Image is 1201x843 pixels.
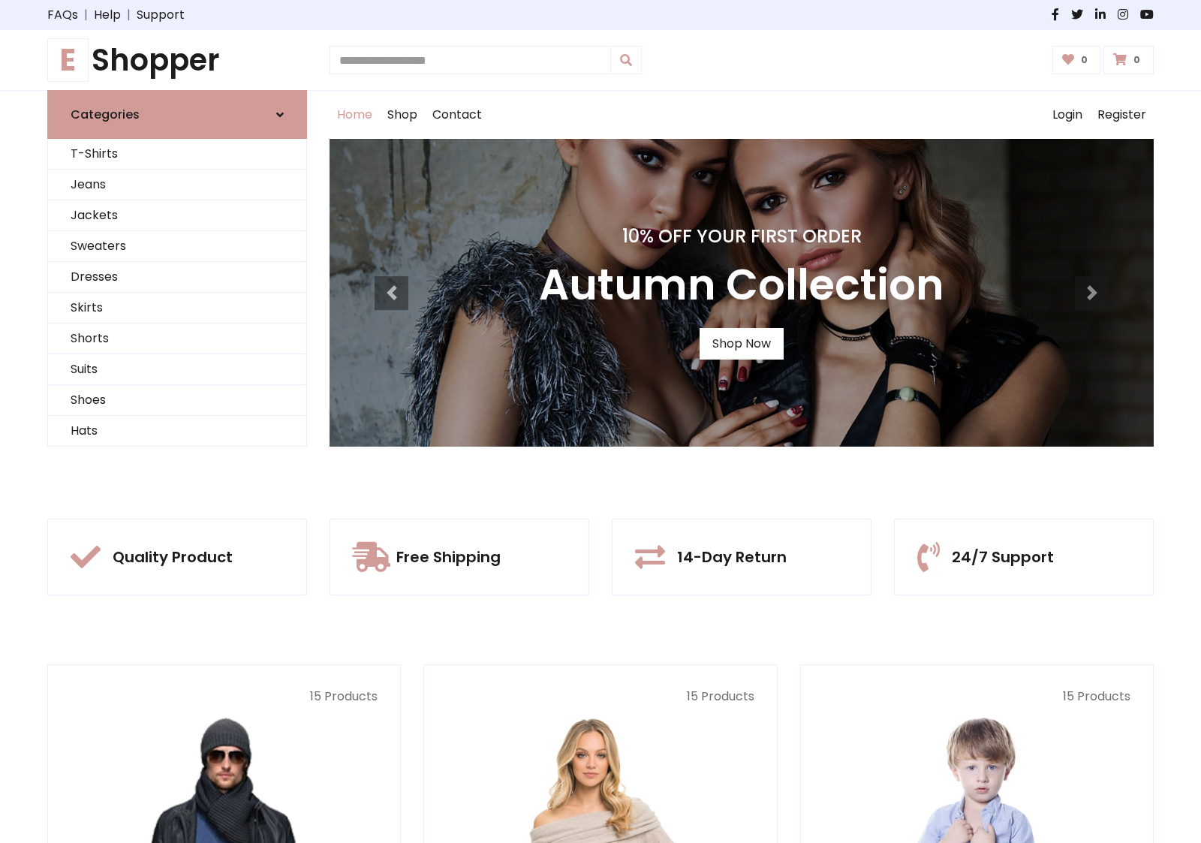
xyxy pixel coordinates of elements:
span: 0 [1077,53,1091,67]
a: Dresses [48,262,306,293]
span: | [121,6,137,24]
a: EShopper [47,42,307,78]
h1: Shopper [47,42,307,78]
a: 0 [1103,46,1154,74]
h4: 10% Off Your First Order [539,226,944,248]
a: Home [330,91,380,139]
a: Login [1045,91,1090,139]
a: T-Shirts [48,139,306,170]
a: FAQs [47,6,78,24]
a: Categories [47,90,307,139]
a: Shop [380,91,425,139]
p: 15 Products [823,688,1130,706]
h6: Categories [71,107,140,122]
span: E [47,38,89,82]
h5: 24/7 Support [952,548,1054,566]
a: Shorts [48,324,306,354]
a: Sweaters [48,231,306,262]
h5: 14-Day Return [677,548,787,566]
a: Help [94,6,121,24]
a: Skirts [48,293,306,324]
a: Jeans [48,170,306,200]
span: 0 [1130,53,1144,67]
a: Contact [425,91,489,139]
a: Suits [48,354,306,385]
p: 15 Products [71,688,378,706]
h3: Autumn Collection [539,260,944,310]
a: Shoes [48,385,306,416]
a: Hats [48,416,306,447]
a: Register [1090,91,1154,139]
a: Shop Now [700,328,784,360]
p: 15 Products [447,688,754,706]
h5: Quality Product [113,548,233,566]
a: Support [137,6,185,24]
a: 0 [1052,46,1101,74]
h5: Free Shipping [396,548,501,566]
a: Jackets [48,200,306,231]
span: | [78,6,94,24]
